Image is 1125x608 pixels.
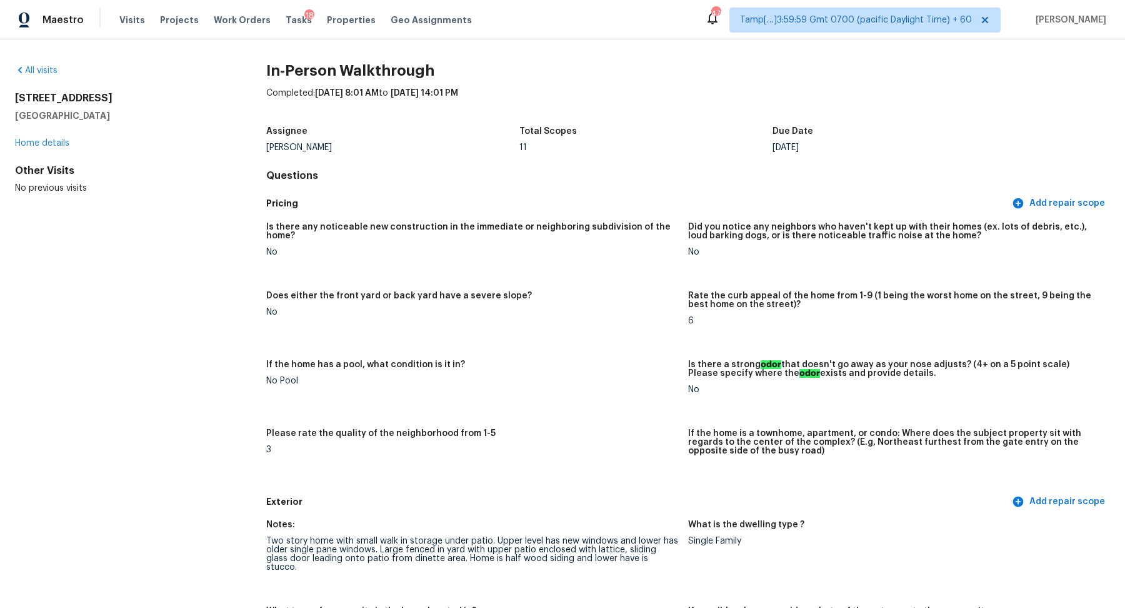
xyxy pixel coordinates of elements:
[688,248,1100,256] div: No
[761,360,781,369] ah_el_jm_1744356538015: odor
[160,14,199,26] span: Projects
[15,109,226,122] h5: [GEOGRAPHIC_DATA]
[391,89,458,98] span: [DATE] 14:01 PM
[119,14,145,26] span: Visits
[799,369,820,378] ah_el_jm_1744356538015: odor
[42,14,84,26] span: Maestro
[1009,490,1110,514] button: Add repair scope
[15,165,226,177] div: Other Visits
[266,197,1009,210] h5: Pricing
[688,223,1100,240] h5: Did you notice any neighbors who haven't kept up with their homes (ex. lots of debris, etc.), lou...
[1031,14,1106,26] span: [PERSON_NAME]
[1014,494,1105,510] span: Add repair scope
[266,87,1110,119] div: Completed: to
[266,308,678,317] div: No
[266,429,496,438] h5: Please rate the quality of the neighborhood from 1-5
[266,223,678,240] h5: Is there any noticeable new construction in the immediate or neighboring subdivision of the home?
[519,143,772,152] div: 11
[304,9,314,22] div: 18
[266,170,1110,182] h4: Questions
[266,248,678,256] div: No
[286,16,312,24] span: Tasks
[266,537,678,572] div: Two story home with small walk in storage under patio. Upper level has new windows and lower has ...
[688,385,1100,394] div: No
[711,8,720,20] div: 479
[266,143,519,152] div: [PERSON_NAME]
[315,89,379,98] span: [DATE] 8:01 AM
[688,360,1100,378] h5: Is there a strong that doesn't go away as your nose adjusts? (4+ on a 5 point scale) Please speci...
[15,139,69,148] a: Home details
[688,537,1100,545] div: Single Family
[15,92,226,104] h2: [STREET_ADDRESS]
[15,184,87,193] span: No previous visits
[15,66,57,75] a: All visits
[266,291,532,300] h5: Does either the front yard or back yard have a severe slope?
[266,64,1110,77] h2: In-Person Walkthrough
[688,429,1100,455] h5: If the home is a townhome, apartment, or condo: Where does the subject property sit with regards ...
[266,445,678,454] div: 3
[266,520,295,529] h5: Notes:
[266,360,465,369] h5: If the home has a pool, what condition is it in?
[772,143,1026,152] div: [DATE]
[391,14,472,26] span: Geo Assignments
[688,291,1100,309] h5: Rate the curb appeal of the home from 1-9 (1 being the worst home on the street, 9 being the best...
[214,14,271,26] span: Work Orders
[1009,192,1110,215] button: Add repair scope
[266,127,307,136] h5: Assignee
[266,377,678,385] div: No Pool
[688,317,1100,325] div: 6
[519,127,577,136] h5: Total Scopes
[266,495,1009,509] h5: Exterior
[1014,196,1105,211] span: Add repair scope
[772,127,813,136] h5: Due Date
[327,14,376,26] span: Properties
[740,14,972,26] span: Tamp[…]3:59:59 Gmt 0700 (pacific Daylight Time) + 60
[688,520,804,529] h5: What is the dwelling type ?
